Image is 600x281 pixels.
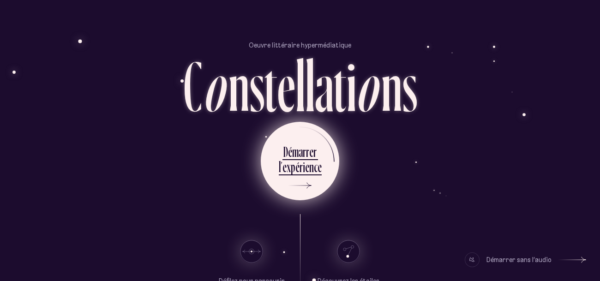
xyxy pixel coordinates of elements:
[288,143,292,161] div: é
[486,252,552,267] div: Démarrer sans l’audio
[299,143,303,161] div: a
[305,158,309,176] div: e
[303,143,306,161] div: r
[261,122,339,200] button: Démarrerl’expérience
[183,50,202,121] div: C
[202,50,228,121] div: o
[306,143,309,161] div: r
[314,158,318,176] div: c
[334,50,347,121] div: t
[300,158,303,176] div: r
[281,158,282,176] div: ’
[292,143,299,161] div: m
[315,50,334,121] div: a
[303,158,305,176] div: i
[313,143,317,161] div: r
[283,143,288,161] div: D
[228,50,249,121] div: n
[309,143,313,161] div: e
[305,50,315,121] div: l
[295,50,305,121] div: l
[287,158,291,176] div: x
[465,252,586,267] button: Démarrer sans l’audio
[347,50,356,121] div: i
[381,50,402,121] div: n
[249,41,351,50] p: Oeuvre littéraire hypermédiatique
[402,50,417,121] div: s
[355,50,381,121] div: o
[277,50,295,121] div: e
[282,158,287,176] div: e
[318,158,322,176] div: e
[309,158,314,176] div: n
[264,50,277,121] div: t
[295,158,300,176] div: é
[291,158,295,176] div: p
[279,158,281,176] div: l
[249,50,264,121] div: s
